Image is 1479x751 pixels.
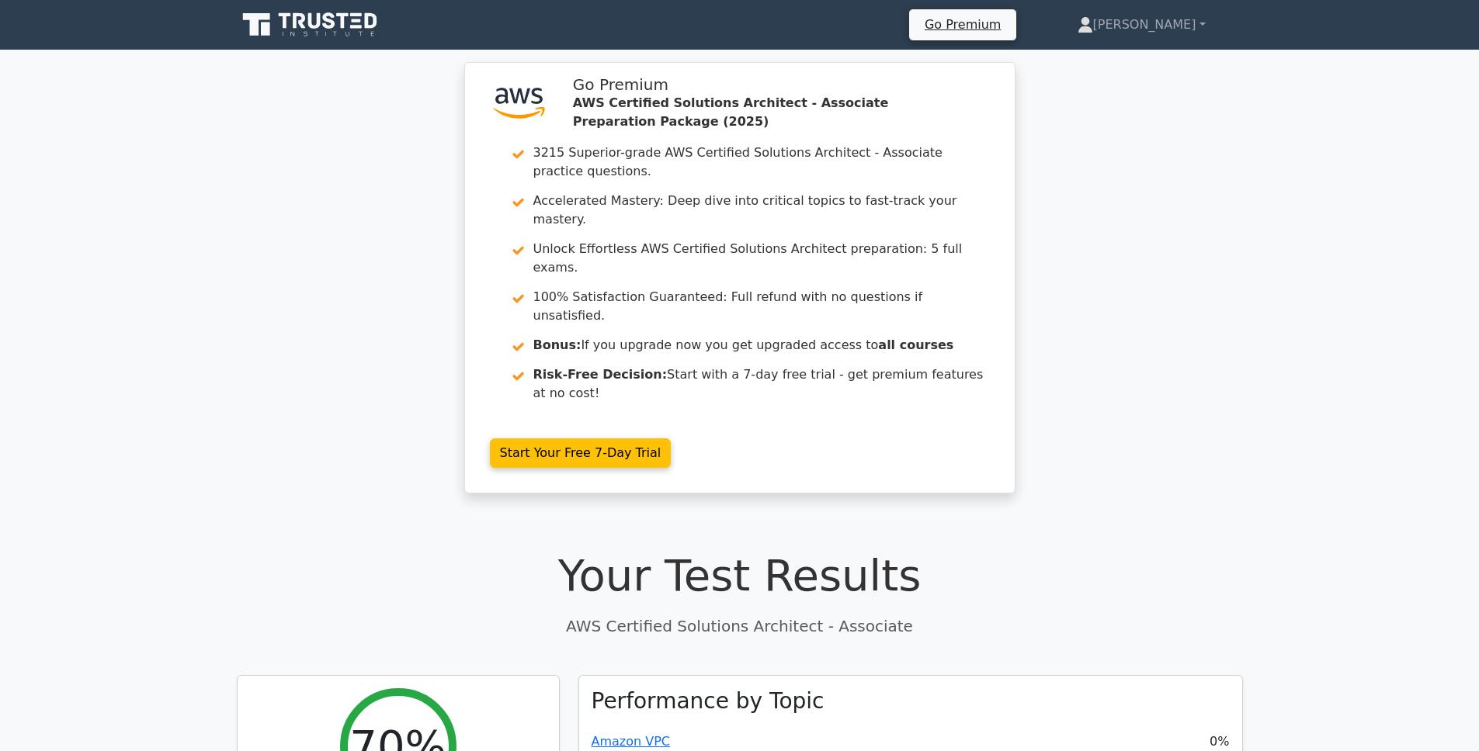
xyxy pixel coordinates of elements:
a: [PERSON_NAME] [1040,9,1243,40]
p: AWS Certified Solutions Architect - Associate [237,614,1243,638]
span: 0% [1210,732,1229,751]
a: Go Premium [915,14,1010,35]
h1: Your Test Results [237,549,1243,601]
h3: Performance by Topic [592,688,825,715]
a: Amazon VPC [592,734,671,749]
a: Start Your Free 7-Day Trial [490,438,672,468]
